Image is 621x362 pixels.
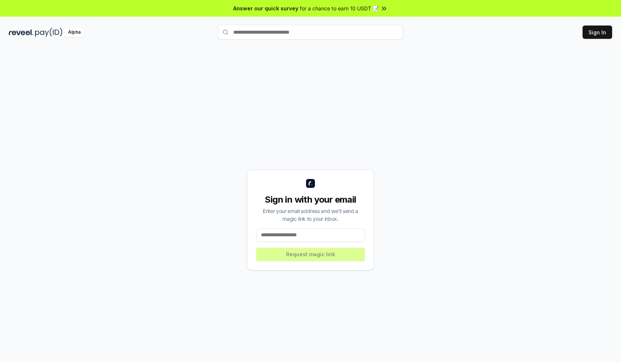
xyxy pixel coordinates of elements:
[9,28,34,37] img: reveel_dark
[300,4,379,12] span: for a chance to earn 10 USDT 📝
[35,28,62,37] img: pay_id
[233,4,298,12] span: Answer our quick survey
[583,26,612,39] button: Sign In
[64,28,85,37] div: Alpha
[256,207,365,223] div: Enter your email address and we’ll send a magic link to your inbox.
[256,194,365,206] div: Sign in with your email
[306,179,315,188] img: logo_small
